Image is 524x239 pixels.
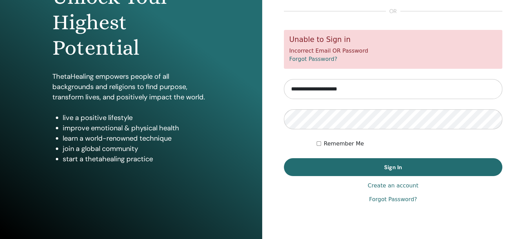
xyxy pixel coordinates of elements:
[368,182,418,190] a: Create an account
[284,30,503,69] div: Incorrect Email OR Password
[63,133,210,143] li: learn a world-renowned technique
[386,7,400,15] span: or
[52,71,210,102] p: ThetaHealing empowers people of all backgrounds and religions to find purpose, transform lives, a...
[63,123,210,133] li: improve emotional & physical health
[324,140,364,148] label: Remember Me
[284,158,503,176] button: Sign In
[317,140,502,148] div: Keep me authenticated indefinitely or until I manually logout
[289,56,337,62] a: Forgot Password?
[289,35,497,44] h5: Unable to Sign in
[63,143,210,154] li: join a global community
[63,112,210,123] li: live a positive lifestyle
[63,154,210,164] li: start a thetahealing practice
[384,164,402,171] span: Sign In
[369,195,417,204] a: Forgot Password?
